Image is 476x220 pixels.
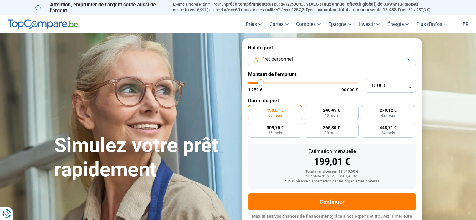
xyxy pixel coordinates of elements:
[248,71,416,77] label: Montant de l'emprunt
[267,108,284,112] span: 199,01 €
[384,15,412,33] a: Énergie
[325,15,355,33] a: Épargne
[292,15,325,33] a: Comptes
[339,88,358,92] span: 100 000 €
[355,15,384,33] a: Investir
[248,53,416,66] button: Prêt personnel
[308,2,395,7] span: TAEG (Taux annuel effectif global) de 8,99%
[325,131,338,135] span: 30 mois
[248,193,416,210] button: Continuer
[253,179,411,184] div: *Sous réserve d'acceptation par les organismes prêteurs
[294,7,308,12] span: 257,3 €
[35,2,166,13] p: Attention, emprunter de l'argent coûte aussi de l'argent.
[261,56,293,63] span: Prêt personnel
[185,7,192,12] span: fixe
[459,15,472,33] a: fr
[242,15,266,33] a: Prêts
[248,88,262,92] span: 1 250 €
[325,114,338,117] span: 48 mois
[381,114,395,117] span: 42 mois
[252,214,331,219] span: Maximisez vos chances de financement
[226,2,266,7] span: prêt à tempérament
[381,131,395,135] span: 24 mois
[268,131,282,135] span: 36 mois
[235,7,251,12] span: 60 mois
[248,45,416,51] label: But du prêt
[54,134,234,182] h1: Simulez votre prêt rapidement
[253,157,411,166] div: 199,01 €
[323,108,340,112] span: 240,45 €
[408,83,411,89] span: €
[266,15,292,33] a: Cartes
[412,15,451,33] a: Plus d'infos
[253,149,411,154] div: Estimation mensuelle
[380,108,397,112] span: 270,12 €
[248,98,416,104] label: Durée du prêt
[253,174,411,179] div: Sur base d'un TAEG de 7,45 %*
[173,2,441,13] p: Exemple représentatif : Pour un tous but de , un (taux débiteur annuel de 8,99%) et une durée de ...
[8,19,78,29] img: TopCompare
[268,114,282,117] span: 60 mois
[285,2,302,7] span: 12.500 €
[380,125,397,130] span: 448,71 €
[253,170,411,174] div: Total à rembourser: 11 940,60 €
[267,125,284,130] span: 309,75 €
[321,7,400,12] span: montant total à rembourser de 15.438 €
[323,125,340,130] span: 365,30 €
